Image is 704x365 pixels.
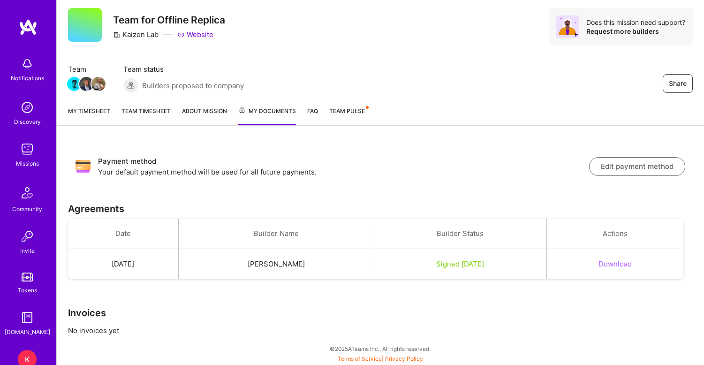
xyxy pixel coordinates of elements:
h3: Payment method [98,156,589,167]
th: Date [68,219,178,249]
div: [DOMAIN_NAME] [5,327,50,337]
div: Request more builders [586,27,685,36]
div: Missions [16,159,39,168]
img: guide book [18,308,37,327]
img: discovery [18,98,37,117]
a: Team Member Avatar [80,76,92,92]
td: [PERSON_NAME] [178,249,374,280]
a: Team Member Avatar [68,76,80,92]
span: My Documents [238,106,296,116]
img: logo [19,19,38,36]
th: Builder Name [178,219,374,249]
h3: Invoices [68,307,693,319]
div: Tokens [18,285,37,295]
img: bell [18,54,37,73]
img: Builders proposed to company [123,78,138,93]
a: About Mission [182,106,227,125]
img: Team Member Avatar [91,77,106,91]
a: Team timesheet [121,106,171,125]
a: FAQ [307,106,318,125]
img: Community [16,182,38,204]
img: Invite [18,227,37,246]
button: Share [663,74,693,93]
span: | [338,355,423,362]
span: Builders proposed to company [142,81,244,91]
i: icon CompanyGray [113,31,121,38]
div: Invite [20,246,35,256]
div: © 2025 ATeams Inc., All rights reserved. [56,337,704,360]
a: My Documents [238,106,296,125]
a: Team Member Avatar [92,76,105,92]
div: Discovery [14,117,41,127]
img: Team Member Avatar [79,77,93,91]
img: tokens [22,273,33,281]
button: Edit payment method [589,157,685,176]
div: Does this mission need support? [586,18,685,27]
span: Share [669,79,687,88]
span: Team Pulse [329,107,365,114]
a: Terms of Service [338,355,382,362]
h3: Agreements [68,203,693,214]
th: Actions [546,219,683,249]
button: Download [598,259,632,269]
div: Community [12,204,42,214]
a: Team Pulse [329,106,368,125]
a: Website [177,30,213,39]
div: Kaizen Lab [113,30,159,39]
div: Notifications [11,73,44,83]
p: Your default payment method will be used for all future payments. [98,167,589,177]
h3: Team for Offline Replica [113,14,225,26]
img: Payment method [76,159,91,174]
td: [DATE] [68,249,178,280]
img: teamwork [18,140,37,159]
div: Signed [DATE] [386,259,535,269]
th: Builder Status [374,219,546,249]
a: Privacy Policy [385,355,423,362]
img: Team Member Avatar [67,77,81,91]
img: Avatar [556,15,579,38]
span: Team status [123,64,244,74]
p: No invoices yet [68,326,693,335]
span: Team [68,64,105,74]
a: My timesheet [68,106,110,125]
